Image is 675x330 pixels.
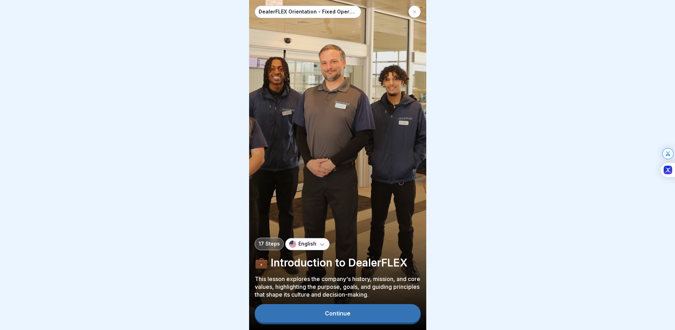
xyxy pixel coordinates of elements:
div: Continue [325,310,350,317]
p: DealerFLEX Orientation - Fixed Operations Division [259,9,357,15]
p: English [298,241,316,247]
button: Continue [255,304,421,323]
img: us.svg [289,241,296,248]
p: This lesson explores the company's history, mission, and core values, highlighting the purpose, g... [255,275,421,298]
p: 17 Steps [259,241,280,247]
p: 💼 Introduction to DealerFLEX [255,256,421,269]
